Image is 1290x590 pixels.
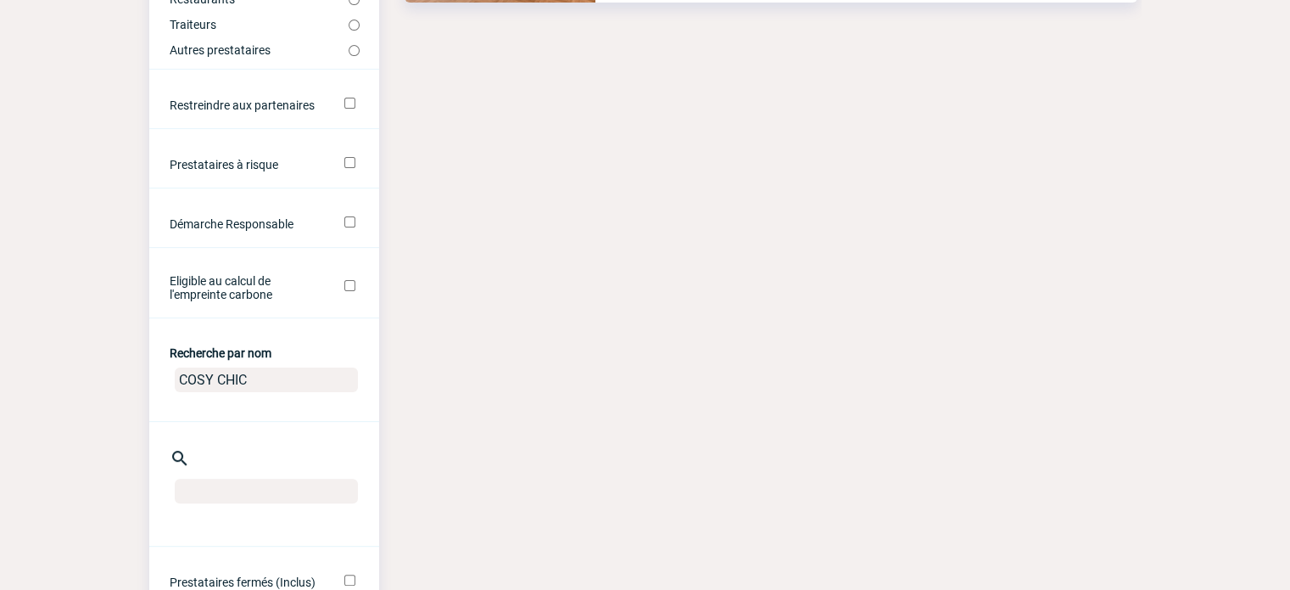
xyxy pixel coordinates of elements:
label: Prestataires à risque [170,158,321,171]
input: Démarche Responsable [344,216,355,228]
label: Traiteurs [170,18,349,31]
label: Démarche Responsable [170,217,321,231]
img: search-24-px.png [170,448,190,469]
label: Autres prestataires [170,43,349,57]
input: Eligible au calcul de l'empreinte carbone [344,280,355,291]
label: Prestataires fermés (Inclus) [170,576,321,589]
label: Restreindre aux partenaires [170,98,321,112]
label: Eligible au calcul de l'empreinte carbone [170,274,321,301]
label: Recherche par nom [170,346,271,360]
